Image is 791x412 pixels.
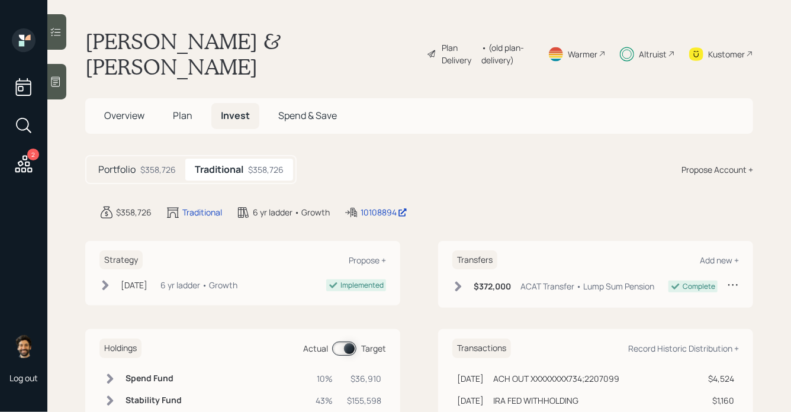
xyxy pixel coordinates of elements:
[520,280,654,292] div: ACAT Transfer • Lump Sum Pension
[278,109,337,122] span: Spend & Save
[85,28,417,79] h1: [PERSON_NAME] & [PERSON_NAME]
[708,48,745,60] div: Kustomer
[173,109,192,122] span: Plan
[27,149,39,160] div: 2
[361,206,407,218] div: 10108894
[493,372,619,385] div: ACH OUT XXXXXXXX734;2207099
[481,41,533,66] div: • (old plan-delivery)
[452,339,511,358] h6: Transactions
[315,394,333,407] div: 43%
[457,394,484,407] div: [DATE]
[706,394,734,407] div: $1,160
[340,280,384,291] div: Implemented
[681,163,753,176] div: Propose Account +
[361,342,386,355] div: Target
[349,255,386,266] div: Propose +
[126,395,182,405] h6: Stability Fund
[628,343,739,354] div: Record Historic Distribution +
[99,339,142,358] h6: Holdings
[639,48,667,60] div: Altruist
[9,372,38,384] div: Log out
[182,206,222,218] div: Traditional
[121,279,147,291] div: [DATE]
[706,372,734,385] div: $4,524
[442,41,475,66] div: Plan Delivery
[12,334,36,358] img: eric-schwartz-headshot.png
[221,109,250,122] span: Invest
[140,163,176,176] div: $358,726
[700,255,739,266] div: Add new +
[303,342,328,355] div: Actual
[315,372,333,385] div: 10%
[493,394,578,407] div: IRA FED WITHHOLDING
[98,164,136,175] h5: Portfolio
[457,372,484,385] div: [DATE]
[160,279,237,291] div: 6 yr ladder • Growth
[104,109,144,122] span: Overview
[347,372,381,385] div: $36,910
[126,374,182,384] h6: Spend Fund
[474,282,511,292] h6: $372,000
[347,394,381,407] div: $155,598
[683,281,715,292] div: Complete
[253,206,330,218] div: 6 yr ladder • Growth
[568,48,597,60] div: Warmer
[248,163,284,176] div: $358,726
[452,250,497,270] h6: Transfers
[116,206,152,218] div: $358,726
[195,164,243,175] h5: Traditional
[99,250,143,270] h6: Strategy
